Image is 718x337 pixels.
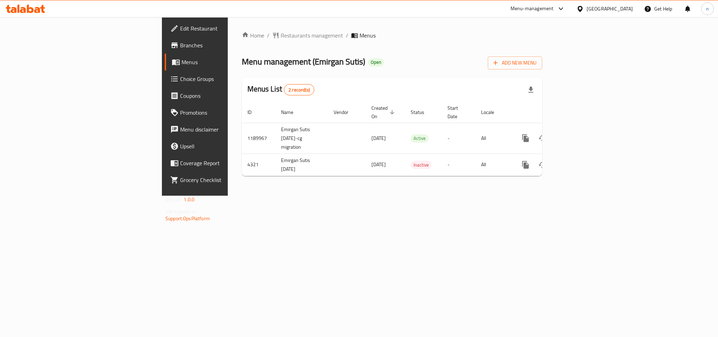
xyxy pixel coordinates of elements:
div: Menu-management [511,5,554,13]
nav: breadcrumb [242,31,542,40]
a: Menu disclaimer [165,121,282,138]
span: Locale [481,108,503,116]
span: Choice Groups [180,75,276,83]
span: [DATE] [371,160,386,169]
span: Restaurants management [281,31,343,40]
span: 2 record(s) [284,87,314,93]
td: All [476,154,512,176]
span: Add New Menu [493,59,536,67]
td: - [442,123,476,154]
span: Coupons [180,92,276,100]
span: Name [281,108,302,116]
a: Branches [165,37,282,54]
span: Upsell [180,142,276,150]
a: Support.OpsPlatform [165,214,210,223]
div: Export file [522,81,539,98]
li: / [346,31,348,40]
span: Promotions [180,108,276,117]
a: Menus [165,54,282,70]
span: Active [411,134,429,142]
td: All [476,123,512,154]
a: Upsell [165,138,282,155]
a: Choice Groups [165,70,282,87]
span: Get support on: [165,207,198,216]
button: Change Status [534,130,551,147]
button: more [517,156,534,173]
table: enhanced table [242,102,590,176]
span: Inactive [411,161,432,169]
a: Coupons [165,87,282,104]
span: Menus [182,58,276,66]
span: Vendor [334,108,357,116]
span: Menu disclaimer [180,125,276,134]
span: Menus [360,31,376,40]
span: Created On [371,104,397,121]
td: - [442,154,476,176]
span: Open [368,59,384,65]
button: Change Status [534,156,551,173]
th: Actions [512,102,590,123]
button: more [517,130,534,147]
span: ID [247,108,261,116]
div: Active [411,134,429,143]
td: Emirgan Sutis [DATE]-cg migration [275,123,328,154]
span: Version: [165,195,183,204]
div: Open [368,58,384,67]
td: Emirgan Sutis [DATE] [275,154,328,176]
span: n [706,5,709,13]
span: Grocery Checklist [180,176,276,184]
button: Add New Menu [488,56,542,69]
div: [GEOGRAPHIC_DATA] [587,5,633,13]
h2: Menus List [247,84,314,95]
a: Coverage Report [165,155,282,171]
span: Coverage Report [180,159,276,167]
span: [DATE] [371,134,386,143]
a: Edit Restaurant [165,20,282,37]
a: Grocery Checklist [165,171,282,188]
div: Inactive [411,161,432,169]
span: Status [411,108,433,116]
a: Promotions [165,104,282,121]
a: Restaurants management [272,31,343,40]
div: Total records count [284,84,314,95]
span: Start Date [447,104,467,121]
span: Branches [180,41,276,49]
span: 1.0.0 [184,195,194,204]
span: Edit Restaurant [180,24,276,33]
span: Menu management ( Emirgan Sutis ) [242,54,365,69]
